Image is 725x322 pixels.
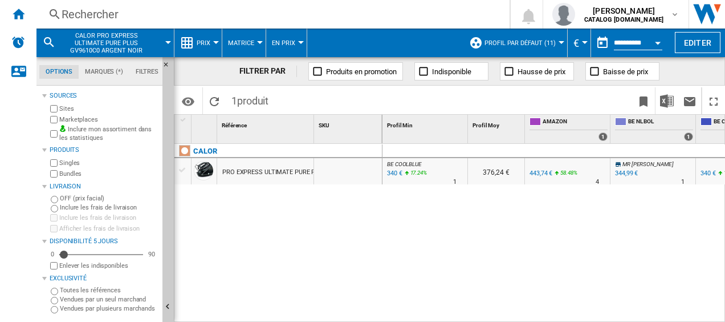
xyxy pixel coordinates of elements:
img: alerts-logo.svg [11,35,25,49]
label: Inclure les frais de livraison [59,214,158,222]
span: Hausse de prix [518,67,565,76]
div: PRO EXPRESS ULTIMATE PURE PLUS GV9610C0 ARGENT NOIR [222,159,400,186]
img: mysite-bg-18x18.png [59,125,66,132]
span: BE NL BOL [628,118,693,127]
span: Baisse de prix [603,67,648,76]
input: Marketplaces [50,116,58,123]
div: Prix [180,29,216,57]
span: Profil Min [387,122,413,128]
div: 443,74 € [528,168,552,179]
label: OFF (prix facial) [60,194,158,203]
div: 344,99 € [613,168,638,179]
button: Prix [197,29,216,57]
input: Afficher les frais de livraison [50,262,58,269]
input: Vendues par un seul marchand [51,297,58,304]
div: AMAZON 1 offers sold by AMAZON [527,115,610,143]
div: BE NL BOL 1 offers sold by BE NL BOL [613,115,695,143]
button: Télécharger au format Excel [655,87,678,114]
div: Sort None [316,115,382,132]
span: SKU [319,122,329,128]
span: 58.48 [560,170,573,176]
div: Profil par défaut (11) [469,29,561,57]
button: Produits en promotion [308,62,403,80]
div: Livraison [50,182,158,191]
md-tab-item: Options [39,65,79,79]
label: Vendues par un seul marchand [60,295,158,304]
span: € [573,37,579,49]
label: Sites [59,104,158,113]
i: % [409,168,416,182]
span: Profil par défaut (11) [484,39,556,47]
div: Matrice [228,29,260,57]
button: Open calendar [647,31,668,51]
input: Inclure mon assortiment dans les statistiques [50,127,58,141]
span: MR [PERSON_NAME] [622,161,673,167]
div: 1 offers sold by BE NL BOL [684,132,693,141]
span: Référence [222,122,247,128]
div: Référence Sort None [219,115,313,132]
div: Disponibilité 5 Jours [50,237,158,246]
div: FILTRER PAR [239,66,298,77]
img: profile.jpg [552,3,575,26]
span: Profil Moy [473,122,499,128]
div: Produits [50,146,158,155]
div: Sort None [194,115,217,132]
input: OFF (prix facial) [51,196,58,203]
div: SKU Sort None [316,115,382,132]
div: Sort None [470,115,524,132]
button: Envoyer ce rapport par email [678,87,701,114]
button: Indisponible [414,62,488,80]
div: 443,74 € [530,170,552,177]
label: Afficher les frais de livraison [59,224,158,233]
button: Baisse de prix [585,62,659,80]
button: Recharger [203,87,226,114]
div: Délai de livraison : 4 jours [596,176,599,188]
button: Plein écran [702,87,725,114]
label: Inclure mon assortiment dans les statistiques [59,125,158,143]
input: Toutes les références [51,288,58,295]
label: Toutes les références [60,286,158,295]
button: Options [177,91,199,111]
span: En Prix [272,39,295,47]
div: 340 € [700,170,716,177]
label: Inclure les frais de livraison [60,203,158,212]
i: % [559,168,566,182]
span: AMAZON [543,118,608,127]
label: Marketplaces [59,115,158,124]
div: 1 offers sold by AMAZON [598,132,608,141]
div: Sources [50,91,158,100]
div: Profil Moy Sort None [470,115,524,132]
md-slider: Disponibilité [59,249,143,260]
button: Créer un favoris [632,87,655,114]
button: € [573,29,585,57]
span: Indisponible [432,67,471,76]
md-tab-item: Filtres [129,65,165,79]
md-tab-item: Marques (*) [79,65,129,79]
div: 340 € [699,168,716,179]
div: Rechercher [62,6,480,22]
img: excel-24x24.png [660,94,674,108]
div: Mise à jour : lundi 8 septembre 2025 11:32 [385,168,402,179]
div: 376,24 € [468,158,524,184]
button: Profil par défaut (11) [484,29,561,57]
div: Sort None [219,115,313,132]
button: Masquer [162,57,176,78]
input: Inclure les frais de livraison [51,205,58,212]
label: Singles [59,159,158,167]
div: Exclusivité [50,274,158,283]
input: Afficher les frais de livraison [50,225,58,232]
span: [PERSON_NAME] [584,5,663,17]
span: BE COOLBLUE [387,161,422,167]
label: Enlever les indisponibles [59,261,158,270]
button: md-calendar [591,31,614,54]
button: Editer [675,32,720,53]
span: Prix [197,39,210,47]
input: Vendues par plusieurs marchands [51,306,58,313]
span: CALOR PRO EXPRESS ULTIMATE PURE PLUS GV9610C0 ARGENT NOIR [60,32,152,54]
input: Sites [50,105,58,112]
span: 17.24 [410,170,423,176]
button: En Prix [272,29,301,57]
